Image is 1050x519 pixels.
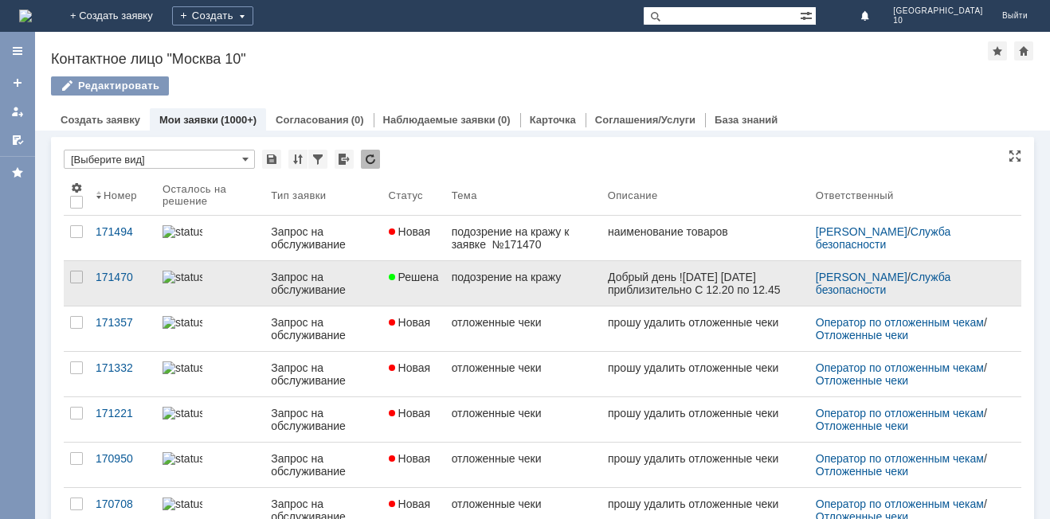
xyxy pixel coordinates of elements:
[271,316,375,341] div: Запрос на обслуживание
[271,361,375,387] div: Запрос на обслуживание
[163,316,202,329] img: statusbar-100 (1).png
[104,189,137,201] div: Номер
[816,361,1002,387] div: /
[809,175,1009,216] th: Ответственный
[816,465,908,478] a: Отложенные чеки
[172,6,253,25] div: Создать
[389,225,431,238] span: Новая
[264,216,382,260] a: Запрос на обслуживание
[271,225,375,251] div: Запрос на обслуживание
[452,189,477,201] div: Тема
[288,150,308,169] div: Сортировка...
[5,70,30,96] a: Создать заявку
[70,181,83,194] span: Настройки
[89,261,156,306] a: 171470
[156,175,264,216] th: Осталось на решение
[988,41,1007,60] div: Добавить в избранное
[264,443,382,487] a: Запрос на обслуживание
[1009,150,1021,162] div: На всю страницу
[452,271,595,283] div: подозрение на кражу
[89,397,156,442] a: 171221
[389,361,431,374] span: Новая
[445,261,601,306] a: подозрение на кражу
[5,99,30,124] a: Мои заявки
[445,306,601,351] a: отложенные чеки
[1014,41,1033,60] div: Сделать домашней страницей
[389,316,431,329] span: Новая
[816,419,908,432] a: Отложенные чеки
[445,175,601,216] th: Тема
[452,498,595,510] div: отложенные чеки
[608,189,658,201] div: Описание
[271,271,375,296] div: Запрос на обслуживание
[816,316,1002,341] div: /
[163,271,202,283] img: statusbar-100 (1).png
[271,407,375,432] div: Запрос на обслуживание
[264,306,382,351] a: Запрос на обслуживание
[389,498,431,510] span: Новая
[271,189,326,201] div: Тип заявки
[530,114,576,126] a: Карточка
[893,16,983,25] span: 10
[389,452,431,465] span: Новая
[816,407,1002,432] div: /
[96,452,150,465] div: 170950
[96,225,150,238] div: 171494
[264,261,382,306] a: Запрос на обслуживание
[156,443,264,487] a: statusbar-100 (1).png
[816,407,984,419] a: Оператор по отложенным чекам
[163,452,202,465] img: statusbar-100 (1).png
[264,175,382,216] th: Тип заявки
[452,361,595,374] div: отложенные чеки
[159,114,218,126] a: Мои заявки
[452,225,595,251] div: подозрение на кражу к заявке №171470
[816,271,954,296] a: Служба безопасности
[276,114,349,126] a: Согласования
[383,114,496,126] a: Наблюдаемые заявки
[816,498,984,510] a: Оператор по отложенным чекам
[382,175,445,216] th: Статус
[308,150,327,169] div: Фильтрация...
[800,7,816,22] span: Расширенный поиск
[893,6,983,16] span: [GEOGRAPHIC_DATA]
[382,306,445,351] a: Новая
[452,452,595,465] div: отложенные чеки
[445,443,601,487] a: отложенные чеки
[452,407,595,419] div: отложенные чеки
[96,361,150,374] div: 171332
[156,397,264,442] a: statusbar-100 (1).png
[51,51,988,67] div: Контактное лицо "Москва 10"
[264,397,382,442] a: Запрос на обслуживание
[163,498,202,510] img: statusbar-100 (1).png
[19,10,32,22] a: Перейти на домашнюю страницу
[389,189,423,201] div: Статус
[89,352,156,396] a: 171332
[89,306,156,351] a: 171357
[595,114,695,126] a: Соглашения/Услуги
[445,216,601,260] a: подозрение на кражу к заявке №171470
[96,271,150,283] div: 171470
[96,316,150,329] div: 171357
[271,452,375,478] div: Запрос на обслуживание
[163,407,202,419] img: statusbar-100 (1).png
[335,150,354,169] div: Экспорт списка
[5,127,30,153] a: Мои согласования
[382,397,445,442] a: Новая
[156,216,264,260] a: statusbar-100 (1).png
[816,225,1002,251] div: /
[96,498,150,510] div: 170708
[96,407,150,419] div: 171221
[382,352,445,396] a: Новая
[361,150,380,169] div: Обновлять список
[156,352,264,396] a: statusbar-100 (1).png
[816,189,894,201] div: Ответственный
[264,352,382,396] a: Запрос на обслуживание
[89,175,156,216] th: Номер
[156,261,264,306] a: statusbar-100 (1).png
[445,352,601,396] a: отложенные чеки
[389,271,439,283] span: Решена
[498,114,511,126] div: (0)
[163,361,202,374] img: statusbar-100 (1).png
[221,114,257,126] div: (1000+)
[389,407,431,419] span: Новая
